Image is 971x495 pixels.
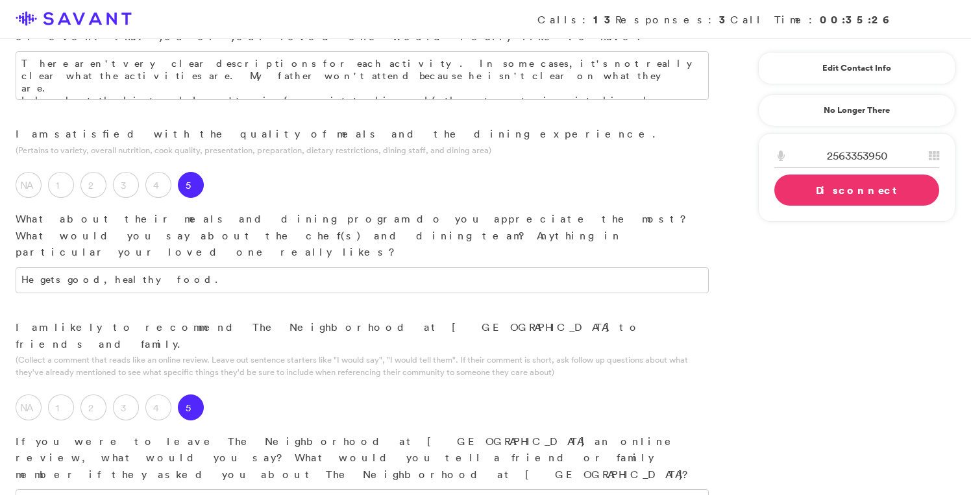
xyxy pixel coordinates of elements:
[16,211,709,261] p: What about their meals and dining program do you appreciate the most? What would you say about th...
[113,172,139,198] label: 3
[145,172,171,198] label: 4
[16,319,709,352] p: I am likely to recommend The Neighborhood at [GEOGRAPHIC_DATA] to friends and family.
[113,394,139,420] label: 3
[80,172,106,198] label: 2
[16,126,709,143] p: I am satisfied with the quality of meals and the dining experience.
[16,144,709,156] p: (Pertains to variety, overall nutrition, cook quality, presentation, preparation, dietary restric...
[774,175,939,206] a: Disconnect
[593,12,615,27] strong: 13
[48,172,74,198] label: 1
[820,12,891,27] strong: 00:35:26
[16,433,709,483] p: If you were to leave The Neighborhood at [GEOGRAPHIC_DATA] an online review, what would you say? ...
[178,172,204,198] label: 5
[16,172,42,198] label: NA
[145,394,171,420] label: 4
[80,394,106,420] label: 2
[758,94,955,127] a: No Longer There
[16,394,42,420] label: NA
[178,394,204,420] label: 5
[774,58,939,78] a: Edit Contact Info
[719,12,730,27] strong: 3
[16,354,709,378] p: (Collect a comment that reads like an online review. Leave out sentence starters like "I would sa...
[48,394,74,420] label: 1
